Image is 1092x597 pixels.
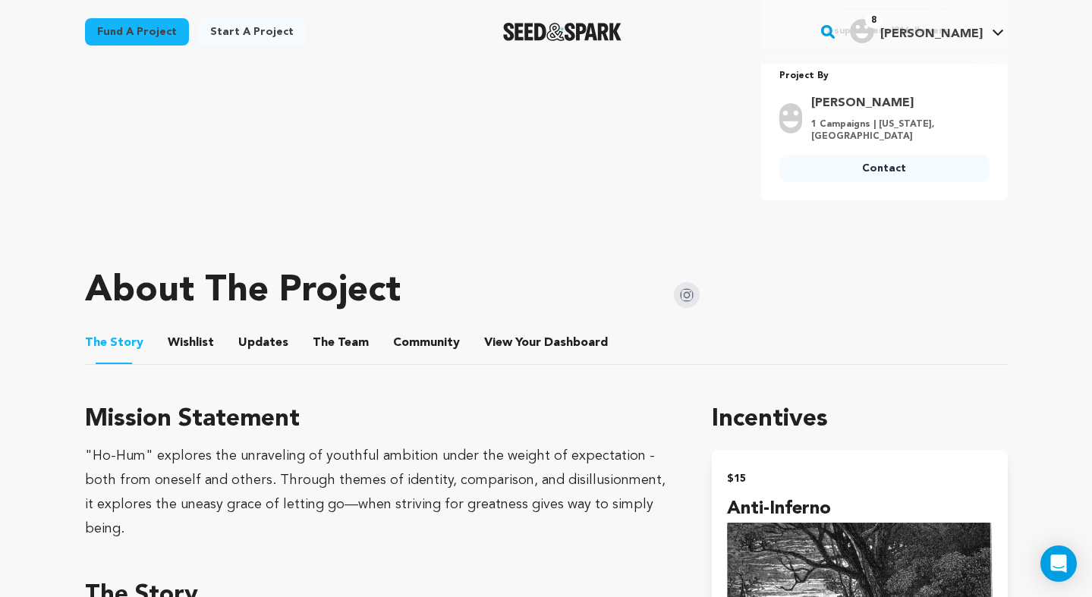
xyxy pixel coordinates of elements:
[811,118,980,143] p: 1 Campaigns | [US_STATE], [GEOGRAPHIC_DATA]
[712,401,1007,438] h1: Incentives
[847,16,1007,43] a: Frances H.'s Profile
[850,19,874,43] img: user.png
[238,334,288,352] span: Updates
[503,23,622,41] img: Seed&Spark Logo Dark Mode
[727,495,992,523] h4: Anti-Inferno
[313,334,335,352] span: The
[85,334,143,352] span: Story
[847,16,1007,48] span: Frances H.'s Profile
[313,334,369,352] span: Team
[168,334,214,352] span: Wishlist
[779,103,802,134] img: user.png
[880,28,983,40] span: [PERSON_NAME]
[393,334,460,352] span: Community
[850,19,983,43] div: Frances H.'s Profile
[85,273,401,309] h1: About The Project
[484,334,611,352] a: ViewYourDashboard
[503,23,622,41] a: Seed&Spark Homepage
[674,282,700,308] img: Seed&Spark Instagram Icon
[779,68,990,85] p: Project By
[198,18,306,46] a: Start a project
[811,94,980,112] a: Goto Frances Hutchison profile
[85,444,676,541] div: "Ho-Hum" explores the unraveling of youthful ambition under the weight of expectation - both from...
[85,401,676,438] h3: Mission Statement
[85,334,107,352] span: The
[544,334,608,352] span: Dashboard
[484,334,611,352] span: Your
[1040,545,1077,582] div: Open Intercom Messenger
[85,18,189,46] a: Fund a project
[727,468,992,489] h2: $15
[779,155,990,182] a: Contact
[865,13,883,28] span: 8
